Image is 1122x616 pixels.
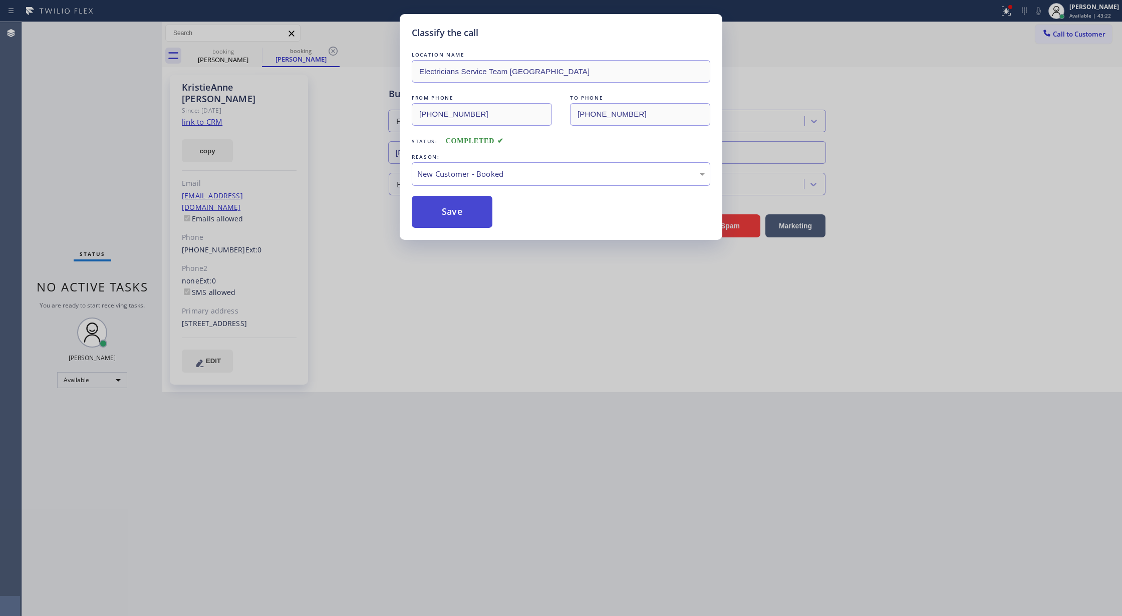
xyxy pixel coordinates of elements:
h5: Classify the call [412,26,478,40]
span: Status: [412,138,438,145]
div: LOCATION NAME [412,50,710,60]
input: From phone [412,103,552,126]
div: REASON: [412,152,710,162]
button: Save [412,196,492,228]
div: FROM PHONE [412,93,552,103]
span: COMPLETED [446,137,504,145]
div: New Customer - Booked [417,168,705,180]
div: TO PHONE [570,93,710,103]
input: To phone [570,103,710,126]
